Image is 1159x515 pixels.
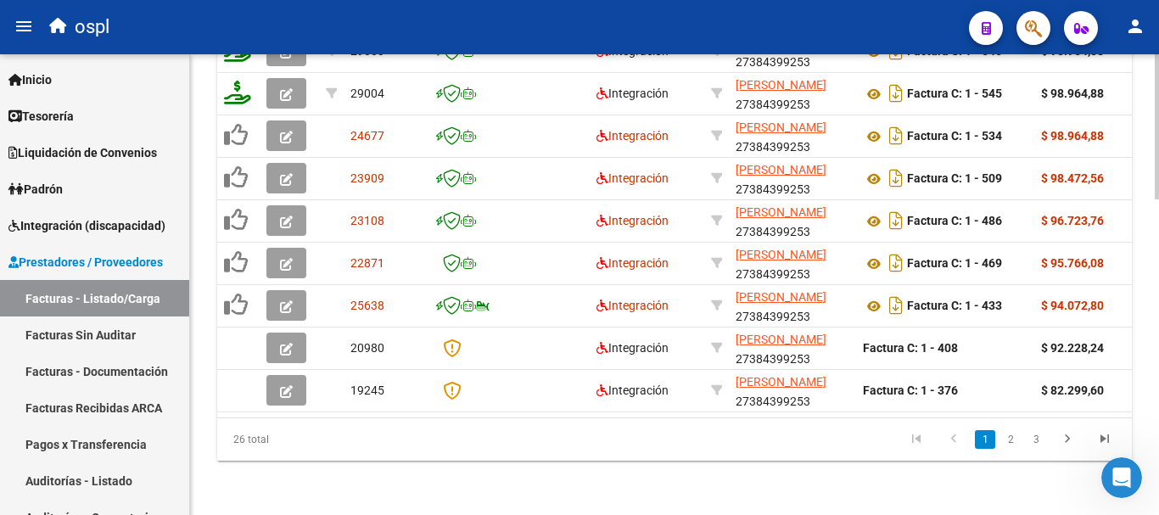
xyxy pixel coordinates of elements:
li: page 3 [1023,425,1049,454]
span: Tesorería [8,107,74,126]
li: page 1 [972,425,998,454]
span: [PERSON_NAME] [736,120,826,134]
a: go to next page [1051,430,1083,449]
i: Descargar documento [885,249,907,277]
strong: $ 92.228,24 [1041,341,1104,355]
span: Integración [596,87,669,100]
mat-icon: person [1125,16,1145,36]
strong: Factura C: 1 - 534 [907,130,1002,143]
strong: $ 98.964,88 [1041,87,1104,100]
span: Integración [596,171,669,185]
span: Padrón [8,180,63,199]
span: ospl [75,8,109,46]
span: Integración [596,299,669,312]
strong: Factura C: 1 - 546 [907,45,1002,59]
a: go to first page [900,430,932,449]
div: 27384399253 [736,288,849,323]
a: 1 [975,430,995,449]
mat-icon: menu [14,16,34,36]
span: Integración [596,341,669,355]
a: go to last page [1089,430,1121,449]
span: 23108 [350,214,384,227]
strong: Factura C: 1 - 469 [907,257,1002,271]
strong: $ 82.299,60 [1041,383,1104,397]
span: 23909 [350,171,384,185]
strong: $ 95.766,08 [1041,256,1104,270]
strong: Factura C: 1 - 486 [907,215,1002,228]
strong: Factura C: 1 - 408 [863,341,958,355]
i: Descargar documento [885,80,907,107]
span: 29004 [350,87,384,100]
iframe: Intercom live chat [1101,457,1142,498]
strong: Factura C: 1 - 376 [863,383,958,397]
span: 19245 [350,383,384,397]
span: 25638 [350,299,384,312]
strong: $ 96.723,76 [1041,214,1104,227]
span: [PERSON_NAME] [736,248,826,261]
span: Integración [596,256,669,270]
strong: Factura C: 1 - 509 [907,172,1002,186]
span: Integración (discapacidad) [8,216,165,235]
strong: $ 98.472,56 [1041,171,1104,185]
span: [PERSON_NAME] [736,78,826,92]
span: Prestadores / Proveedores [8,253,163,271]
a: 2 [1000,430,1021,449]
div: 27384399253 [736,203,849,238]
div: 27384399253 [736,330,849,366]
a: go to previous page [938,430,970,449]
i: Descargar documento [885,165,907,192]
a: 3 [1026,430,1046,449]
span: 20980 [350,341,384,355]
span: 24677 [350,129,384,143]
div: 27384399253 [736,76,849,111]
i: Descargar documento [885,122,907,149]
div: 27384399253 [736,118,849,154]
div: 27384399253 [736,245,849,281]
li: page 2 [998,425,1023,454]
span: [PERSON_NAME] [736,163,826,176]
span: [PERSON_NAME] [736,375,826,389]
strong: $ 94.072,80 [1041,299,1104,312]
div: 27384399253 [736,160,849,196]
span: Inicio [8,70,52,89]
span: [PERSON_NAME] [736,333,826,346]
div: 26 total [217,418,397,461]
i: Descargar documento [885,207,907,234]
strong: Factura C: 1 - 545 [907,87,1002,101]
span: [PERSON_NAME] [736,290,826,304]
span: [PERSON_NAME] [736,205,826,219]
div: 27384399253 [736,372,849,408]
i: Descargar documento [885,292,907,319]
span: Integración [596,383,669,397]
strong: Factura C: 1 - 433 [907,299,1002,313]
span: Integración [596,214,669,227]
span: 22871 [350,256,384,270]
span: Liquidación de Convenios [8,143,157,162]
span: Integración [596,129,669,143]
strong: $ 98.964,88 [1041,129,1104,143]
